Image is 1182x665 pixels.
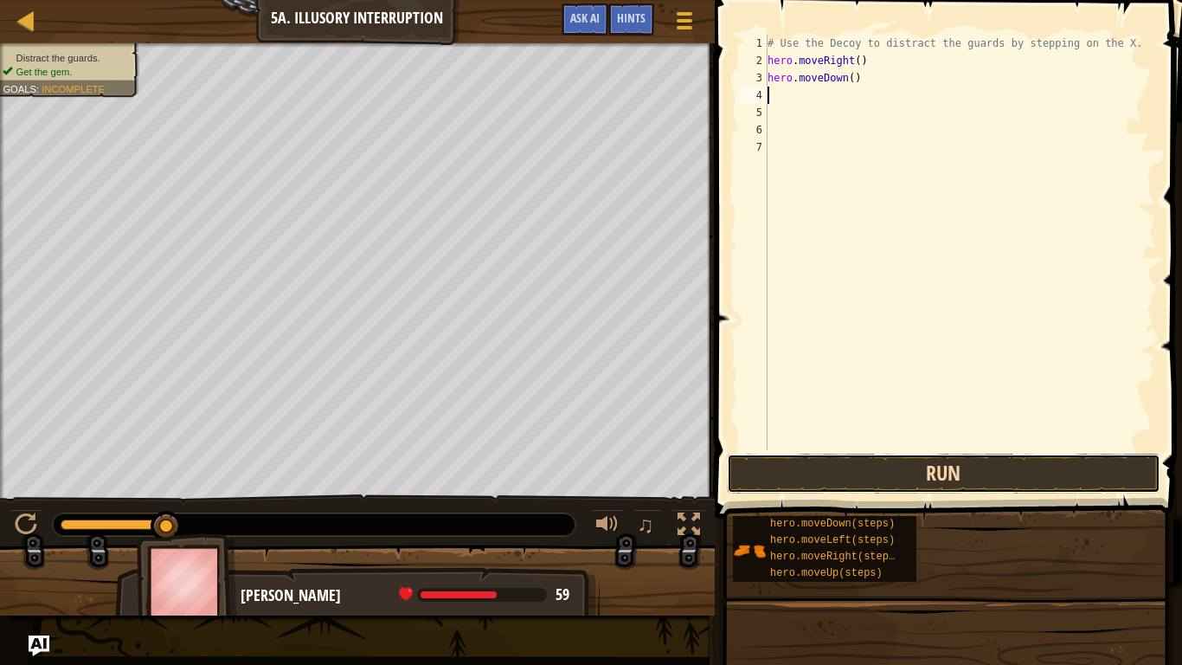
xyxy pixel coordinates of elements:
[16,52,100,63] span: Distract the guards.
[739,87,768,104] div: 4
[9,509,43,545] button: Ctrl + P: Pause
[727,454,1160,494] button: Run
[770,518,895,530] span: hero.moveDown(steps)
[770,534,895,546] span: hero.moveLeft(steps)
[570,10,600,26] span: Ask AI
[770,567,883,579] span: hero.moveUp(steps)
[137,533,237,629] img: thang_avatar_frame.png
[590,509,625,545] button: Adjust volume
[739,52,768,69] div: 2
[617,10,646,26] span: Hints
[733,534,766,567] img: portrait.png
[3,83,36,94] span: Goals
[241,584,582,607] div: [PERSON_NAME]
[556,584,569,605] span: 59
[3,51,129,65] li: Distract the guards.
[42,83,105,94] span: Incomplete
[739,35,768,52] div: 1
[770,551,901,563] span: hero.moveRight(steps)
[3,65,129,79] li: Get the gem.
[633,509,663,545] button: ♫
[663,3,706,44] button: Show game menu
[739,139,768,156] div: 7
[637,512,654,538] span: ♫
[562,3,608,36] button: Ask AI
[29,636,49,656] button: Ask AI
[399,587,569,603] div: health: 59 / 95
[671,509,706,545] button: Toggle fullscreen
[739,104,768,121] div: 5
[739,121,768,139] div: 6
[36,83,42,94] span: :
[739,69,768,87] div: 3
[16,66,73,77] span: Get the gem.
